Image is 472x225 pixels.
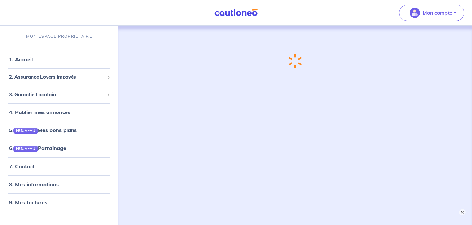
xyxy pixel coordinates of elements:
[3,106,116,119] div: 4. Publier mes annonces
[3,142,116,154] div: 6.NOUVEAUParrainage
[423,9,452,17] p: Mon compte
[3,71,116,83] div: 2. Assurance Loyers Impayés
[9,91,104,98] span: 3. Garantie Locataire
[410,8,420,18] img: illu_account_valid_menu.svg
[3,160,116,173] div: 7. Contact
[9,56,33,63] a: 1. Accueil
[399,5,464,21] button: illu_account_valid_menu.svgMon compte
[9,163,35,170] a: 7. Contact
[459,209,466,215] button: ×
[9,127,77,133] a: 5.NOUVEAUMes bons plans
[3,178,116,191] div: 8. Mes informations
[289,54,302,69] img: loading-spinner
[26,33,92,39] p: MON ESPACE PROPRIÉTAIRE
[3,124,116,137] div: 5.NOUVEAUMes bons plans
[9,73,104,81] span: 2. Assurance Loyers Impayés
[9,145,66,151] a: 6.NOUVEAUParrainage
[9,199,47,205] a: 9. Mes factures
[3,88,116,101] div: 3. Garantie Locataire
[3,196,116,209] div: 9. Mes factures
[9,109,70,115] a: 4. Publier mes annonces
[9,181,59,188] a: 8. Mes informations
[212,9,260,17] img: Cautioneo
[3,53,116,66] div: 1. Accueil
